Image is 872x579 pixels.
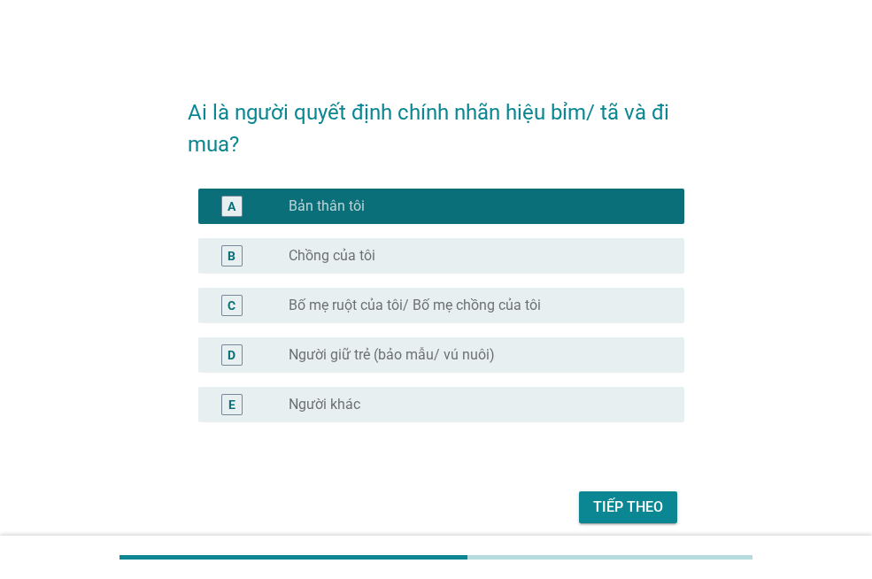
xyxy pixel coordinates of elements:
button: Tiếp theo [579,491,677,523]
label: Bố mẹ ruột của tôi/ Bố mẹ chồng của tôi [289,297,541,314]
div: C [228,296,235,314]
label: Người khác [289,396,360,413]
div: E [228,395,235,413]
div: D [228,345,235,364]
label: Bản thân tôi [289,197,365,215]
label: Chồng của tôi [289,247,375,265]
div: A [228,197,235,215]
label: Người giữ trẻ (bảo mẫu/ vú nuôi) [289,346,495,364]
h2: Ai là người quyết định chính nhãn hiệu bỉm/ tã và đi mua? [188,79,684,160]
div: Tiếp theo [593,497,663,518]
div: B [228,246,235,265]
